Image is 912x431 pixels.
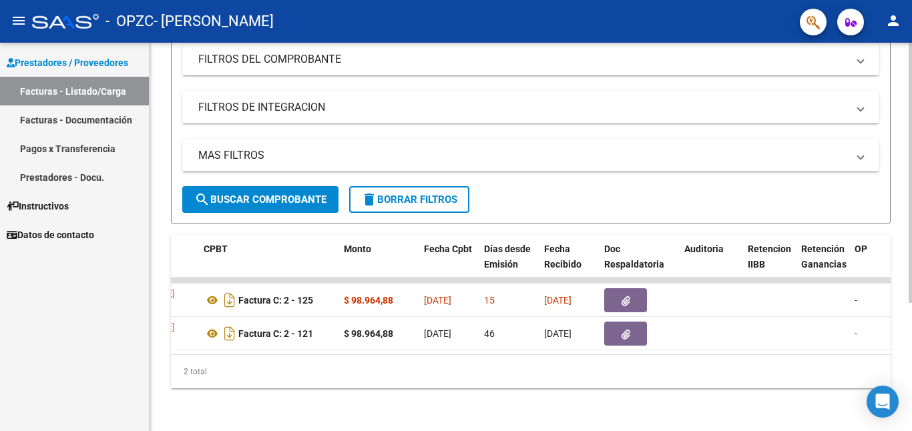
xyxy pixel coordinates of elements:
[424,328,451,339] span: [DATE]
[182,43,879,75] mat-expansion-panel-header: FILTROS DEL COMPROBANTE
[484,295,495,306] span: 15
[361,191,377,207] mat-icon: delete
[198,52,847,67] mat-panel-title: FILTROS DEL COMPROBANTE
[182,186,338,213] button: Buscar Comprobante
[544,295,572,306] span: [DATE]
[544,328,572,339] span: [DATE]
[238,295,313,306] strong: Factura C: 2 - 125
[855,328,857,339] span: -
[349,186,469,213] button: Borrar Filtros
[424,244,472,254] span: Fecha Cpbt
[338,235,419,294] datatable-header-cell: Monto
[221,323,238,344] i: Descargar documento
[198,148,847,163] mat-panel-title: MAS FILTROS
[182,139,879,171] mat-expansion-panel-header: MAS FILTROS
[849,235,903,294] datatable-header-cell: OP
[204,244,228,254] span: CPBT
[194,191,210,207] mat-icon: search
[182,91,879,123] mat-expansion-panel-header: FILTROS DE INTEGRACION
[885,13,901,29] mat-icon: person
[419,235,479,294] datatable-header-cell: Fecha Cpbt
[855,244,867,254] span: OP
[679,235,742,294] datatable-header-cell: Auditoria
[344,244,371,254] span: Monto
[424,295,451,306] span: [DATE]
[742,235,796,294] datatable-header-cell: Retencion IIBB
[539,235,599,294] datatable-header-cell: Fecha Recibido
[484,244,531,270] span: Días desde Emisión
[479,235,539,294] datatable-header-cell: Días desde Emisión
[105,7,154,36] span: - OPZC
[344,295,393,306] strong: $ 98.964,88
[748,244,791,270] span: Retencion IIBB
[599,235,679,294] datatable-header-cell: Doc Respaldatoria
[154,7,274,36] span: - [PERSON_NAME]
[684,244,724,254] span: Auditoria
[344,328,393,339] strong: $ 98.964,88
[7,199,69,213] span: Instructivos
[796,235,849,294] datatable-header-cell: Retención Ganancias
[198,100,847,115] mat-panel-title: FILTROS DE INTEGRACION
[867,386,899,418] div: Open Intercom Messenger
[11,13,27,29] mat-icon: menu
[7,228,94,242] span: Datos de contacto
[361,193,457,205] span: Borrar Filtros
[801,244,847,270] span: Retención Ganancias
[7,55,128,70] span: Prestadores / Proveedores
[221,290,238,311] i: Descargar documento
[484,328,495,339] span: 46
[194,193,326,205] span: Buscar Comprobante
[198,235,338,294] datatable-header-cell: CPBT
[238,328,313,339] strong: Factura C: 2 - 121
[544,244,582,270] span: Fecha Recibido
[604,244,664,270] span: Doc Respaldatoria
[171,355,891,388] div: 2 total
[855,295,857,306] span: -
